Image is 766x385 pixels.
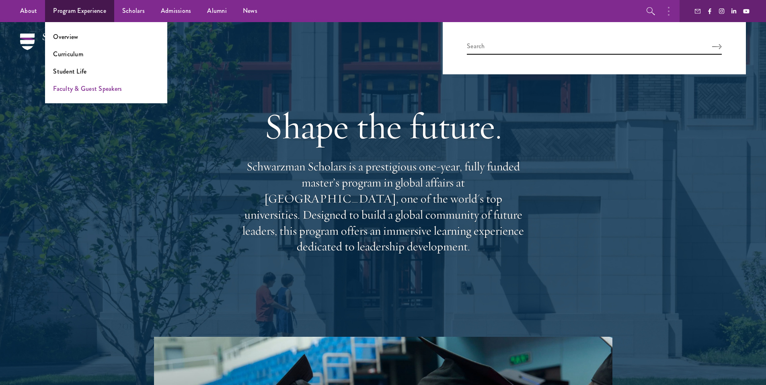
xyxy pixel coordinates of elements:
[238,159,528,255] p: Schwarzman Scholars is a prestigious one-year, fully funded master’s program in global affairs at...
[53,49,83,59] a: Curriculum
[467,41,722,55] input: Search
[53,84,122,93] a: Faculty & Guest Speakers
[712,44,722,49] button: Search
[238,104,528,149] h1: Shape the future.
[53,32,78,41] a: Overview
[53,67,86,76] a: Student Life
[20,33,105,61] img: Schwarzman Scholars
